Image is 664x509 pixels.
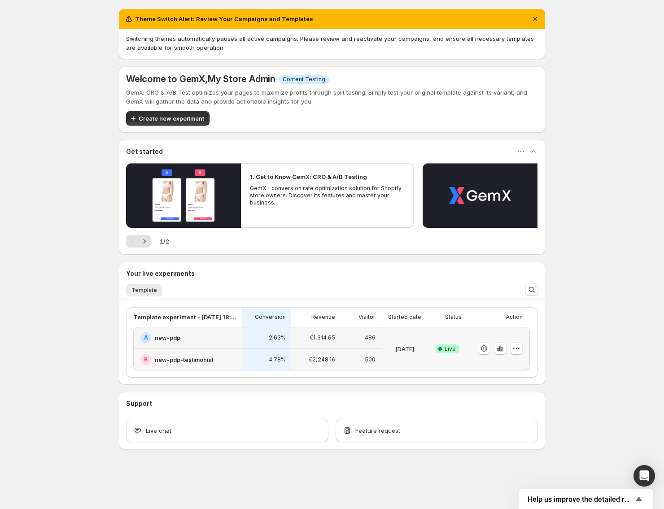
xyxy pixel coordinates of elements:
span: Content Testing [283,76,325,83]
span: , My Store Admin [205,74,275,84]
p: Visitor [358,313,376,321]
h2: Theme Switch Alert: Review Your Campaigns and Templates [135,14,313,23]
p: Action [506,313,523,321]
p: [DATE] [395,344,414,353]
p: Revenue [311,313,335,321]
p: Template experiment - [DATE] 18:12:53 [133,313,236,322]
button: Play video [126,163,241,228]
h2: new-pdp-testimonial [155,355,213,364]
button: Create new experiment [126,111,210,126]
p: 2.63% [269,334,286,341]
span: Live [445,345,456,352]
h3: Your live experiments [126,269,195,278]
h3: Support [126,399,152,408]
p: 4.78% [269,356,286,363]
span: Switching themes automatically pauses all active campaigns. Please review and reactivate your cam... [126,35,534,51]
p: 500 [365,356,376,363]
span: Feature request [355,426,400,435]
h2: 1. Get to Know GemX: CRO & A/B Testing [250,172,367,181]
p: GemX: CRO & A/B Test optimizes your pages to maximize profits through split testing. Simply test ... [126,88,538,106]
button: Search and filter results [525,283,538,296]
nav: Pagination [126,235,151,248]
p: Started date [388,313,421,321]
button: Dismiss notification [529,13,542,25]
span: Live chat [146,426,171,435]
span: 1 / 2 [160,237,169,246]
div: Open Intercom Messenger [633,465,655,487]
p: €1,314.65 [310,334,335,341]
button: Next [138,235,151,248]
button: Show survey - Help us improve the detailed report for A/B campaigns [528,494,644,505]
span: Help us improve the detailed report for A/B campaigns [528,495,633,504]
p: 486 [365,334,376,341]
h3: Get started [126,147,163,156]
span: Template [131,287,157,294]
p: GemX - conversion rate optimization solution for Shopify store owners. Discover its features and ... [250,185,404,206]
p: €2,248.16 [309,356,335,363]
h2: new-pdp [155,333,180,342]
h2: A [144,334,148,341]
p: Conversion [255,313,286,321]
h2: B [144,356,148,363]
span: Create new experiment [139,114,204,123]
button: Play video [423,163,537,228]
h5: Welcome to GemX [126,74,275,84]
p: Status [445,313,462,321]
